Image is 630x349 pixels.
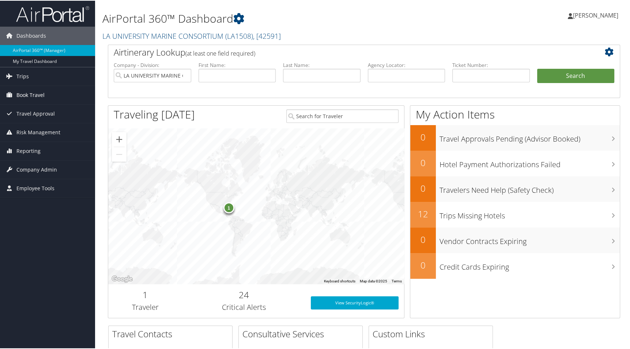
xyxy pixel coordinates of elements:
[440,258,620,271] h3: Credit Cards Expiring
[410,130,436,143] h2: 0
[199,61,276,68] label: First Name:
[112,131,127,146] button: Zoom in
[16,123,60,141] span: Risk Management
[311,296,399,309] a: View SecurityLogic®
[16,104,55,122] span: Travel Approval
[188,301,300,312] h3: Critical Alerts
[440,155,620,169] h3: Hotel Payment Authorizations Failed
[440,206,620,220] h3: Trips Missing Hotels
[253,30,281,40] span: , [ 42591 ]
[537,68,615,83] button: Search
[16,179,54,197] span: Employee Tools
[110,274,134,283] a: Open this area in Google Maps (opens a new window)
[440,232,620,246] h3: Vendor Contracts Expiring
[410,156,436,168] h2: 0
[392,278,402,282] a: Terms (opens in new tab)
[188,288,300,300] h2: 24
[410,181,436,194] h2: 0
[410,124,620,150] a: 0Travel Approvals Pending (Advisor Booked)
[185,49,255,57] span: (at least one field required)
[283,61,361,68] label: Last Name:
[223,202,234,213] div: 1
[16,85,45,104] span: Book Travel
[410,227,620,252] a: 0Vendor Contracts Expiring
[410,201,620,227] a: 12Trips Missing Hotels
[16,26,46,44] span: Dashboards
[368,61,445,68] label: Agency Locator:
[573,11,618,19] span: [PERSON_NAME]
[410,258,436,271] h2: 0
[16,160,57,178] span: Company Admin
[410,176,620,201] a: 0Travelers Need Help (Safety Check)
[114,301,177,312] h3: Traveler
[452,61,530,68] label: Ticket Number:
[114,106,195,121] h1: Traveling [DATE]
[286,109,399,122] input: Search for Traveler
[114,288,177,300] h2: 1
[410,252,620,278] a: 0Credit Cards Expiring
[102,30,281,40] a: LA UNIVERSITY MARINE CONSORTIUM
[440,181,620,195] h3: Travelers Need Help (Safety Check)
[410,207,436,219] h2: 12
[242,327,362,339] h2: Consultative Services
[16,67,29,85] span: Trips
[360,278,387,282] span: Map data ©2025
[114,61,191,68] label: Company - Division:
[16,5,89,22] img: airportal-logo.png
[110,274,134,283] img: Google
[114,45,571,58] h2: Airtinerary Lookup
[112,327,232,339] h2: Travel Contacts
[440,130,620,143] h3: Travel Approvals Pending (Advisor Booked)
[324,278,355,283] button: Keyboard shortcuts
[112,146,127,161] button: Zoom out
[568,4,626,26] a: [PERSON_NAME]
[410,106,620,121] h1: My Action Items
[410,150,620,176] a: 0Hotel Payment Authorizations Failed
[373,327,493,339] h2: Custom Links
[225,30,253,40] span: ( LA1508 )
[16,141,41,160] span: Reporting
[410,233,436,245] h2: 0
[102,10,451,26] h1: AirPortal 360™ Dashboard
